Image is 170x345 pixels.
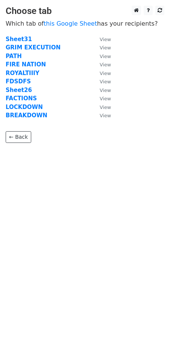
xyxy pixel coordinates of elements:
a: this Google Sheet [44,20,97,27]
a: ROYALTIIIY [6,70,39,77]
a: View [92,104,111,110]
small: View [100,79,111,84]
a: View [92,44,111,51]
a: GRIM EXECUTION [6,44,61,51]
a: View [92,78,111,85]
a: View [92,87,111,94]
small: View [100,45,111,51]
small: View [100,71,111,76]
a: FACTIONS [6,95,37,102]
a: Sheet31 [6,36,32,43]
a: LOCKDOWN [6,104,43,110]
small: View [100,96,111,101]
h3: Choose tab [6,6,164,17]
a: FDSDFS [6,78,31,85]
small: View [100,62,111,67]
a: Sheet26 [6,87,32,94]
small: View [100,54,111,59]
a: View [92,61,111,68]
a: ← Back [6,131,31,143]
a: View [92,70,111,77]
small: View [100,113,111,118]
a: View [92,95,111,102]
p: Which tab of has your recipients? [6,20,164,28]
a: View [92,112,111,119]
small: View [100,87,111,93]
a: View [92,53,111,60]
a: FIRE NATION [6,61,46,68]
a: View [92,36,111,43]
small: View [100,37,111,42]
a: PATH [6,53,22,60]
a: BREAKDOWN [6,112,47,119]
small: View [100,104,111,110]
